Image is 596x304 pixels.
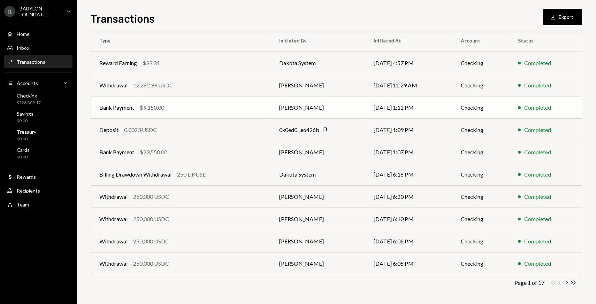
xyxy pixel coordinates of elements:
[124,126,157,134] div: 0.0023 USDC
[133,81,173,89] div: 12,282.99 USDC
[20,6,61,17] div: BABYLON FOUNDATI...
[365,186,453,208] td: [DATE] 6:20 PM
[143,59,160,67] div: $99.34
[365,208,453,230] td: [DATE] 6:10 PM
[271,163,365,186] td: Dakota System
[271,74,365,96] td: [PERSON_NAME]
[4,41,72,54] a: Inbox
[524,126,551,134] div: Completed
[271,96,365,119] td: [PERSON_NAME]
[365,30,453,52] th: Initiated At
[271,252,365,275] td: [PERSON_NAME]
[17,188,40,194] div: Recipients
[524,170,551,179] div: Completed
[133,237,169,245] div: 250,000 USDC
[4,77,72,89] a: Accounts
[99,148,134,156] div: Bank Payment
[514,279,544,286] div: Page 1 of 17
[452,96,510,119] td: Checking
[452,74,510,96] td: Checking
[4,184,72,197] a: Recipients
[452,52,510,74] td: Checking
[524,103,551,112] div: Completed
[452,119,510,141] td: Checking
[17,80,38,86] div: Accounts
[99,59,137,67] div: Reward Earning
[4,127,72,143] a: Treasury$0.00
[17,129,36,135] div: Treasury
[271,186,365,208] td: [PERSON_NAME]
[91,11,155,25] h1: Transactions
[365,52,453,74] td: [DATE] 4:57 PM
[271,52,365,74] td: Dakota System
[524,215,551,223] div: Completed
[4,6,15,17] div: B
[271,30,365,52] th: Initiated By
[17,147,30,153] div: Cards
[271,230,365,252] td: [PERSON_NAME]
[452,30,510,52] th: Account
[524,148,551,156] div: Completed
[99,81,128,89] div: Withdrawal
[17,118,33,124] div: $0.00
[4,55,72,68] a: Transactions
[452,230,510,252] td: Checking
[365,230,453,252] td: [DATE] 6:06 PM
[17,93,41,99] div: Checking
[4,198,72,211] a: Team
[365,141,453,163] td: [DATE] 1:07 PM
[99,103,134,112] div: Bank Payment
[543,9,582,25] button: Export
[524,81,551,89] div: Completed
[17,111,33,117] div: Savings
[452,252,510,275] td: Checking
[99,170,171,179] div: Billing Drawdown Withdrawal
[4,170,72,183] a: Rewards
[99,126,119,134] div: Deposit
[17,174,36,180] div: Rewards
[365,163,453,186] td: [DATE] 6:18 PM
[17,100,41,106] div: $128,309.17
[524,59,551,67] div: Completed
[133,259,169,268] div: 250,000 USDC
[524,259,551,268] div: Completed
[365,252,453,275] td: [DATE] 6:05 PM
[271,141,365,163] td: [PERSON_NAME]
[524,237,551,245] div: Completed
[452,186,510,208] td: Checking
[4,145,72,162] a: Cards$0.00
[17,136,36,142] div: $0.00
[99,193,128,201] div: Withdrawal
[510,30,582,52] th: Status
[279,126,319,134] div: 0x0ed0...e6426b
[4,28,72,40] a: Home
[4,91,72,107] a: Checking$128,309.17
[452,163,510,186] td: Checking
[133,215,169,223] div: 250,000 USDC
[17,59,45,65] div: Transactions
[17,154,30,160] div: $0.00
[133,193,169,201] div: 250,000 USDC
[524,193,551,201] div: Completed
[452,141,510,163] td: Checking
[452,208,510,230] td: Checking
[271,208,365,230] td: [PERSON_NAME]
[140,148,167,156] div: $23,550.00
[99,215,128,223] div: Withdrawal
[99,237,128,245] div: Withdrawal
[140,103,164,112] div: $9,150.00
[4,109,72,125] a: Savings$0.00
[99,259,128,268] div: Withdrawal
[17,31,30,37] div: Home
[365,96,453,119] td: [DATE] 1:12 PM
[17,202,29,208] div: Team
[365,74,453,96] td: [DATE] 11:29 AM
[17,45,29,51] div: Inbox
[365,119,453,141] td: [DATE] 1:09 PM
[177,170,207,179] div: 250 DKUSD
[91,30,271,52] th: Type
